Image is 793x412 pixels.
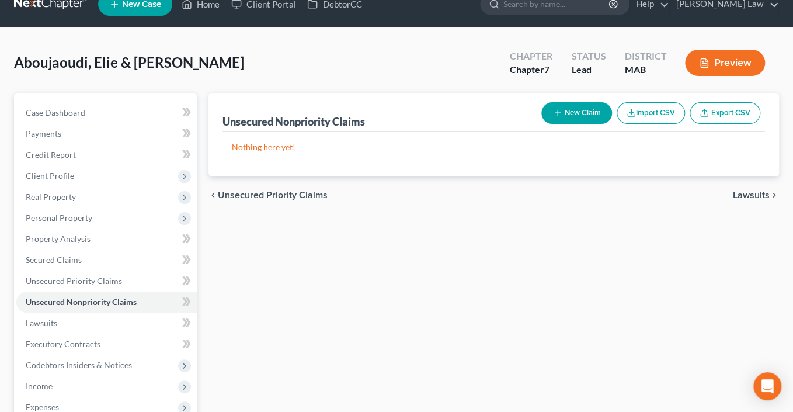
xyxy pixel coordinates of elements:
[770,191,779,200] i: chevron_right
[16,250,197,271] a: Secured Claims
[690,102,760,124] a: Export CSV
[544,64,549,75] span: 7
[26,381,53,391] span: Income
[26,276,122,286] span: Unsecured Priority Claims
[733,191,779,200] button: Lawsuits chevron_right
[26,255,82,265] span: Secured Claims
[510,63,552,77] div: Chapter
[16,313,197,334] a: Lawsuits
[16,102,197,123] a: Case Dashboard
[26,150,76,160] span: Credit Report
[26,318,57,328] span: Lawsuits
[26,108,85,117] span: Case Dashboard
[26,402,59,412] span: Expenses
[222,115,365,129] div: Unsecured Nonpriority Claims
[571,63,606,77] div: Lead
[218,191,328,200] span: Unsecured Priority Claims
[14,54,244,71] span: Aboujaoudi, Elie & [PERSON_NAME]
[26,192,76,202] span: Real Property
[16,228,197,250] a: Property Analysis
[685,50,765,76] button: Preview
[16,334,197,355] a: Executory Contracts
[571,50,606,63] div: Status
[510,50,552,63] div: Chapter
[541,102,612,124] button: New Claim
[26,213,92,223] span: Personal Property
[733,191,770,200] span: Lawsuits
[753,372,781,400] div: Open Intercom Messenger
[26,360,132,370] span: Codebtors Insiders & Notices
[16,292,197,313] a: Unsecured Nonpriority Claims
[624,50,666,63] div: District
[16,144,197,165] a: Credit Report
[26,234,91,244] span: Property Analysis
[624,63,666,77] div: MAB
[208,191,328,200] button: chevron_left Unsecured Priority Claims
[208,191,218,200] i: chevron_left
[26,297,137,307] span: Unsecured Nonpriority Claims
[232,141,756,153] p: Nothing here yet!
[16,271,197,292] a: Unsecured Priority Claims
[26,171,74,181] span: Client Profile
[26,339,100,349] span: Executory Contracts
[26,129,61,139] span: Payments
[617,102,685,124] button: Import CSV
[16,123,197,144] a: Payments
